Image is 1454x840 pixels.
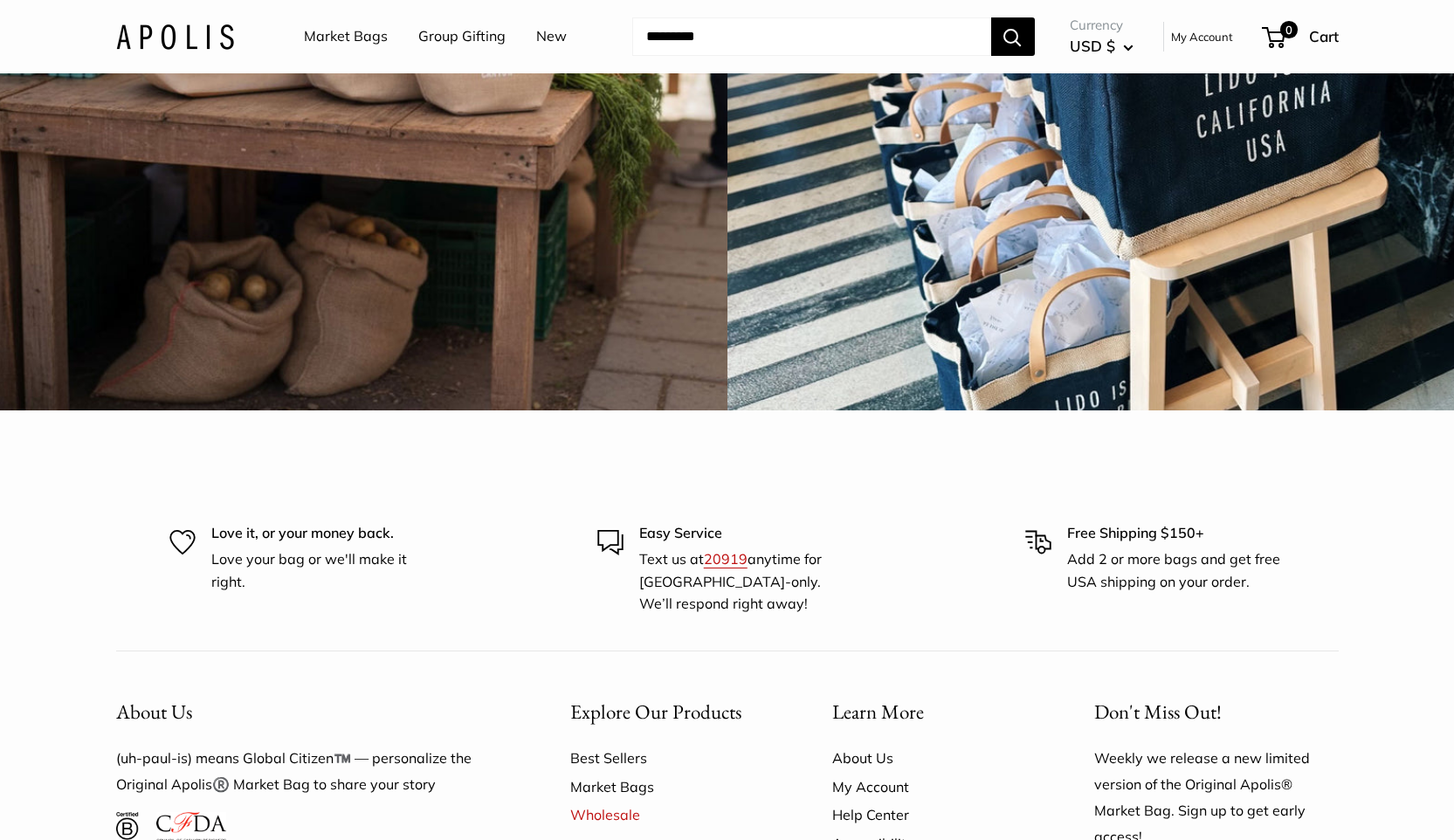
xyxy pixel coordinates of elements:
a: 0 Cart [1264,23,1339,51]
span: Learn More [832,699,924,725]
a: My Account [832,773,1033,801]
input: Search... [632,17,991,56]
button: Learn More [832,695,1033,729]
span: Explore Our Products [570,699,741,725]
p: (uh-paul-is) means Global Citizen™️ — personalize the Original Apolis®️ Market Bag to share your ... [116,746,509,798]
a: 20919 [704,550,748,568]
p: Free Shipping $150+ [1067,522,1285,545]
p: Don't Miss Out! [1094,695,1339,729]
p: Love your bag or we'll make it right. [211,548,430,593]
p: Add 2 or more bags and get free USA shipping on your order. [1067,548,1285,593]
p: Text us at anytime for [GEOGRAPHIC_DATA]-only. We’ll respond right away! [639,548,858,616]
a: New [536,24,567,50]
button: About Us [116,695,509,729]
a: About Us [832,744,1033,772]
a: Market Bags [570,773,771,801]
button: USD $ [1070,32,1134,60]
a: My Account [1171,26,1233,47]
span: About Us [116,699,192,725]
a: Wholesale [570,801,771,829]
span: 0 [1279,21,1297,38]
a: Help Center [832,801,1033,829]
span: USD $ [1070,37,1115,55]
a: Group Gifting [418,24,506,50]
button: Search [991,17,1035,56]
a: Best Sellers [570,744,771,772]
span: Currency [1070,13,1134,38]
button: Explore Our Products [570,695,771,729]
a: Market Bags [304,24,388,50]
img: Apolis [116,24,234,49]
span: Cart [1309,27,1339,45]
p: Love it, or your money back. [211,522,430,545]
p: Easy Service [639,522,858,545]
